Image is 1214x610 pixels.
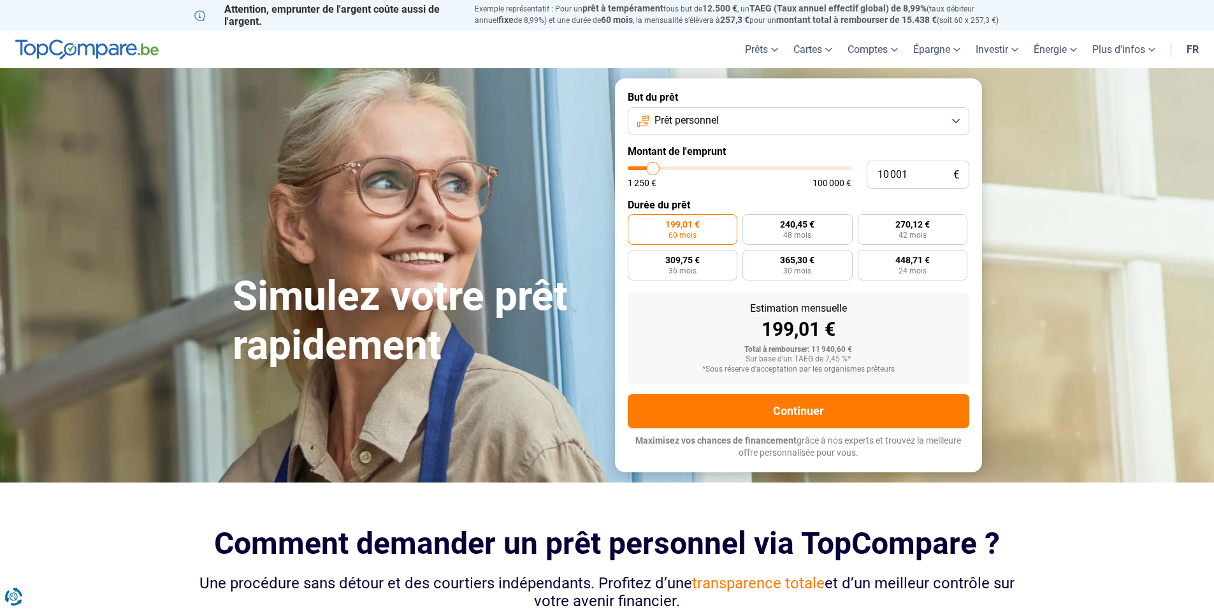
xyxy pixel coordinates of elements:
a: Épargne [906,31,968,68]
span: 42 mois [899,231,927,239]
span: 100 000 € [813,178,851,187]
span: 48 mois [783,231,811,239]
a: Prêts [737,31,786,68]
span: 365,30 € [780,256,814,265]
span: 36 mois [668,267,697,275]
div: Total à rembourser: 11 940,60 € [638,345,959,354]
span: 12.500 € [702,3,737,13]
span: 448,71 € [895,256,930,265]
span: fixe [498,15,514,25]
button: Continuer [628,394,969,428]
span: 60 mois [601,15,633,25]
span: € [953,170,959,180]
label: But du prêt [628,91,969,103]
a: Plus d'infos [1085,31,1163,68]
p: grâce à nos experts et trouvez la meilleure offre personnalisée pour vous. [628,435,969,460]
button: Prêt personnel [628,107,969,135]
span: prêt à tempérament [582,3,663,13]
a: Énergie [1026,31,1085,68]
span: 30 mois [783,267,811,275]
span: 60 mois [668,231,697,239]
p: Attention, emprunter de l'argent coûte aussi de l'argent. [194,3,459,27]
span: transparence totale [692,574,825,592]
div: *Sous réserve d'acceptation par les organismes prêteurs [638,365,959,374]
span: TAEG (Taux annuel effectif global) de 8,99% [749,3,927,13]
a: Cartes [786,31,840,68]
span: montant total à rembourser de 15.438 € [776,15,937,25]
span: 270,12 € [895,220,930,229]
div: 199,01 € [638,320,959,339]
label: Montant de l'emprunt [628,145,969,157]
div: Sur base d'un TAEG de 7,45 %* [638,355,959,364]
span: Maximisez vos chances de financement [635,435,797,446]
span: 257,3 € [720,15,749,25]
h2: Comment demander un prêt personnel via TopCompare ? [194,526,1020,561]
span: 309,75 € [665,256,700,265]
span: 240,45 € [780,220,814,229]
h1: Simulez votre prêt rapidement [233,272,600,370]
img: TopCompare [15,40,159,60]
a: fr [1179,31,1206,68]
a: Comptes [840,31,906,68]
div: Estimation mensuelle [638,303,959,314]
label: Durée du prêt [628,199,969,211]
p: Exemple représentatif : Pour un tous but de , un (taux débiteur annuel de 8,99%) et une durée de ... [475,3,1020,26]
span: 24 mois [899,267,927,275]
span: 1 250 € [628,178,656,187]
a: Investir [968,31,1026,68]
span: 199,01 € [665,220,700,229]
span: Prêt personnel [654,113,719,127]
